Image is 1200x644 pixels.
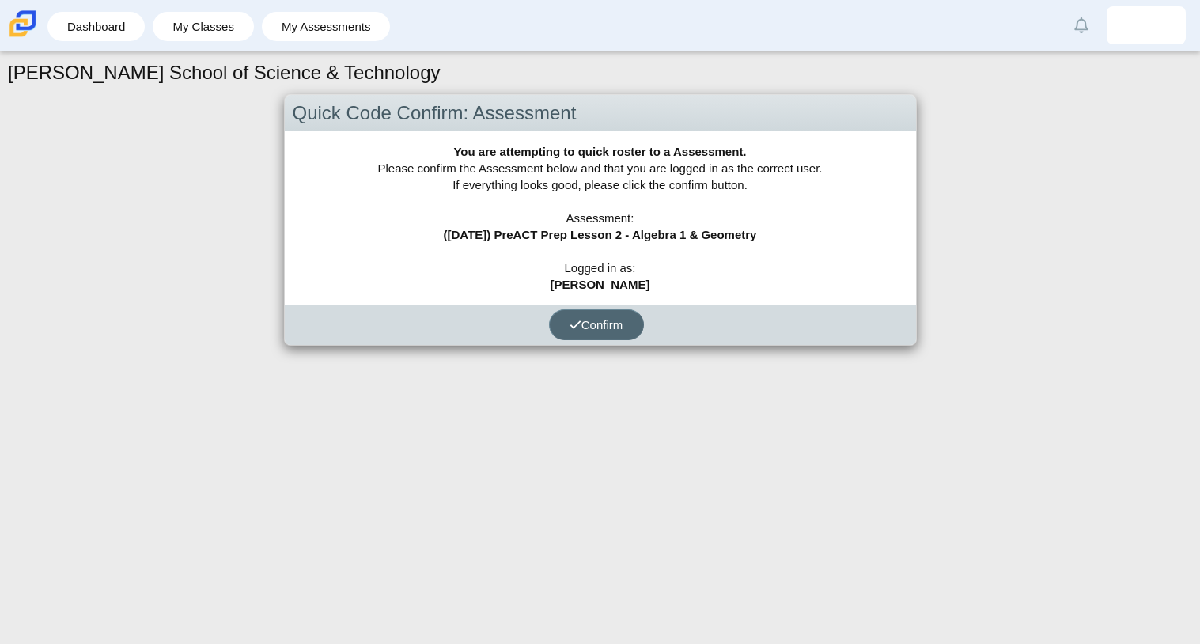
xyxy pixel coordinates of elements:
[1134,13,1159,38] img: yulisa.cruzdiaz.5yGAMr
[1107,6,1186,44] a: yulisa.cruzdiaz.5yGAMr
[55,12,137,41] a: Dashboard
[270,12,383,41] a: My Assessments
[161,12,246,41] a: My Classes
[549,309,644,340] button: Confirm
[1064,8,1099,43] a: Alerts
[285,131,916,305] div: Please confirm the Assessment below and that you are logged in as the correct user. If everything...
[8,59,441,86] h1: [PERSON_NAME] School of Science & Technology
[444,228,757,241] b: ([DATE]) PreACT Prep Lesson 2 - Algebra 1 & Geometry
[6,7,40,40] img: Carmen School of Science & Technology
[570,318,623,331] span: Confirm
[551,278,650,291] b: [PERSON_NAME]
[453,145,746,158] b: You are attempting to quick roster to a Assessment.
[6,29,40,43] a: Carmen School of Science & Technology
[285,95,916,132] div: Quick Code Confirm: Assessment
